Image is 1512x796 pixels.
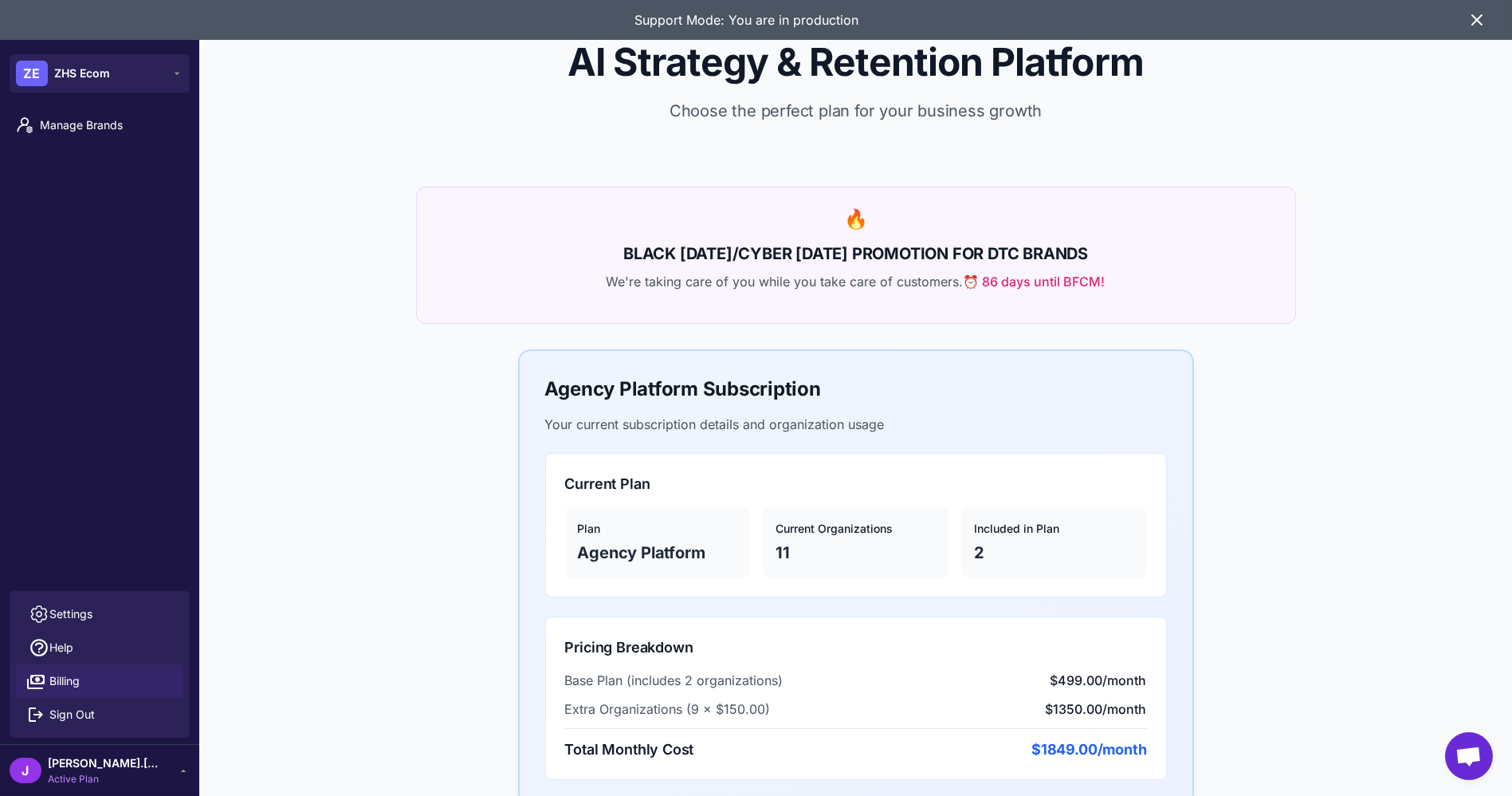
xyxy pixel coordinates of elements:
[49,639,73,656] span: Help
[1445,732,1493,780] a: Open chat
[48,755,159,772] span: [PERSON_NAME].[PERSON_NAME]
[565,671,783,690] span: Base Plan (includes 2 organizations)
[225,38,1486,86] h1: AI Strategy & Retention Platform
[48,772,159,786] span: Active Plan
[54,65,110,82] span: ZHS Ecom
[6,108,193,142] a: Manage Brands
[49,706,95,723] span: Sign Out
[49,605,92,623] span: Settings
[776,520,936,538] h4: Current Organizations
[436,272,1276,291] p: We're taking care of you while you take care of customers.
[565,473,1147,495] h3: Current Plan
[10,54,190,93] button: ZEZHS Ecom
[844,207,868,231] span: 🔥
[964,272,1106,291] span: ⏰ 86 days until BFCM!
[578,541,738,565] p: Agency Platform
[545,415,1167,434] p: Your current subscription details and organization usage
[1046,699,1147,719] span: $1350.00/month
[776,541,936,565] p: 11
[565,739,694,760] span: Total Monthly Cost
[974,541,1134,565] p: 2
[545,376,1167,402] h2: Agency Platform Subscription
[565,636,1147,658] h3: Pricing Breakdown
[16,698,183,731] button: Sign Out
[974,520,1134,538] h4: Included in Plan
[10,758,41,783] div: J
[49,672,80,690] span: Billing
[436,242,1276,266] h2: BLACK [DATE]/CYBER [DATE] PROMOTION FOR DTC BRANDS
[40,116,180,134] span: Manage Brands
[1031,739,1146,760] span: $1849.00/month
[16,631,183,664] a: Help
[578,520,738,538] h4: Plan
[16,61,48,86] div: ZE
[565,699,771,719] span: Extra Organizations (9 × $150.00)
[1051,671,1147,690] span: $499.00/month
[225,99,1486,123] p: Choose the perfect plan for your business growth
